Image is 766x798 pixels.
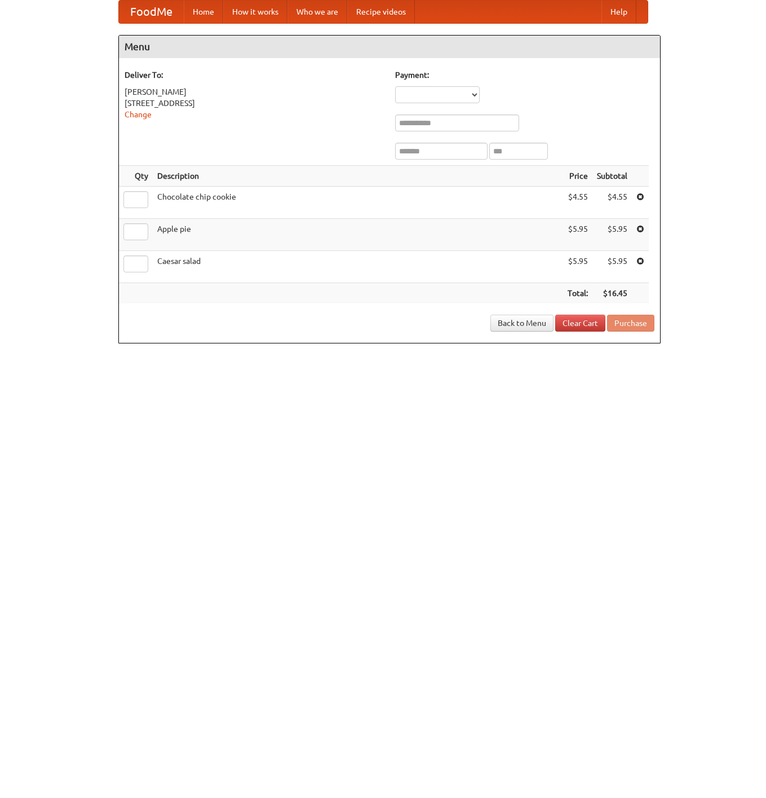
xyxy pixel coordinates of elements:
[607,315,654,332] button: Purchase
[563,219,592,251] td: $5.95
[287,1,347,23] a: Who we are
[592,166,632,187] th: Subtotal
[184,1,223,23] a: Home
[592,283,632,304] th: $16.45
[125,86,384,98] div: [PERSON_NAME]
[153,251,563,283] td: Caesar salad
[153,166,563,187] th: Description
[592,219,632,251] td: $5.95
[563,283,592,304] th: Total:
[563,251,592,283] td: $5.95
[347,1,415,23] a: Recipe videos
[119,36,660,58] h4: Menu
[125,110,152,119] a: Change
[563,166,592,187] th: Price
[592,251,632,283] td: $5.95
[125,69,384,81] h5: Deliver To:
[395,69,654,81] h5: Payment:
[563,187,592,219] td: $4.55
[555,315,605,332] a: Clear Cart
[119,166,153,187] th: Qty
[601,1,636,23] a: Help
[125,98,384,109] div: [STREET_ADDRESS]
[153,219,563,251] td: Apple pie
[153,187,563,219] td: Chocolate chip cookie
[223,1,287,23] a: How it works
[119,1,184,23] a: FoodMe
[490,315,554,332] a: Back to Menu
[592,187,632,219] td: $4.55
